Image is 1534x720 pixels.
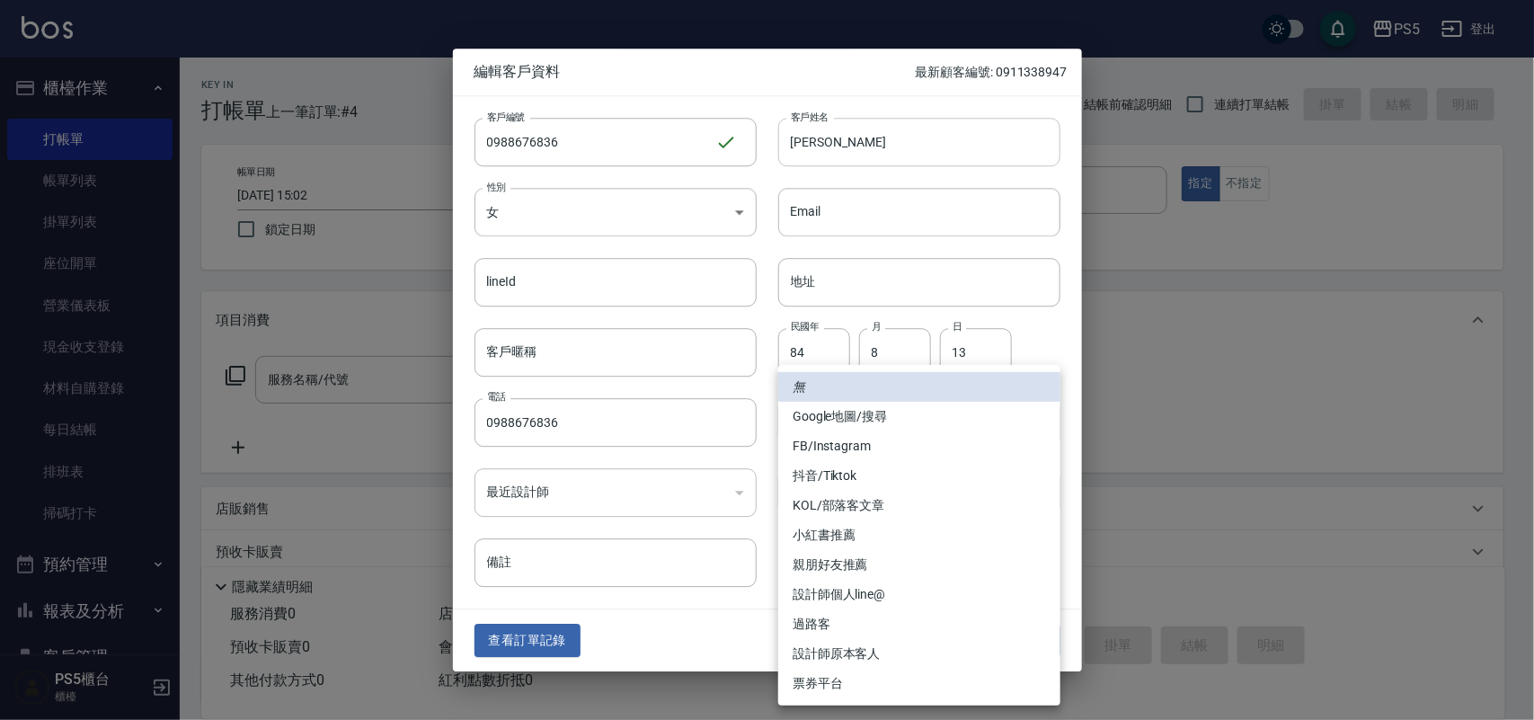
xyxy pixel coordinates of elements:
[778,669,1060,698] li: 票券平台
[793,378,805,396] em: 無
[778,431,1060,461] li: FB/Instagram
[778,402,1060,431] li: Google地圖/搜尋
[778,639,1060,669] li: 設計師原本客人
[778,520,1060,550] li: 小紅書推薦
[778,550,1060,580] li: 親朋好友推薦
[778,491,1060,520] li: KOL/部落客文章
[778,461,1060,491] li: 抖音/Tiktok
[778,609,1060,639] li: 過路客
[778,580,1060,609] li: 設計師個人line@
